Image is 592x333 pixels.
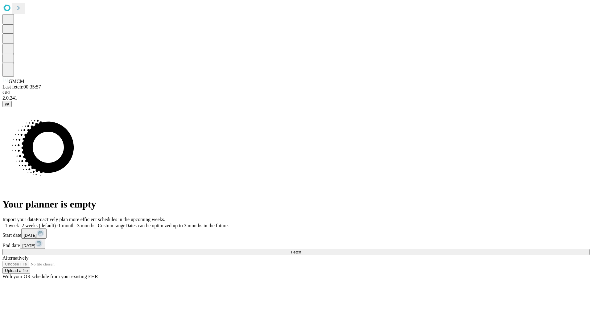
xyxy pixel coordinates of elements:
[2,267,30,274] button: Upload a file
[125,223,229,228] span: Dates can be optimized up to 3 months in the future.
[22,243,35,248] span: [DATE]
[98,223,125,228] span: Custom range
[2,274,98,279] span: With your OR schedule from your existing EHR
[22,223,56,228] span: 2 weeks (default)
[58,223,75,228] span: 1 month
[5,223,19,228] span: 1 week
[2,90,590,95] div: GEI
[2,95,590,101] div: 2.0.241
[20,239,45,249] button: [DATE]
[2,249,590,255] button: Fetch
[9,79,24,84] span: GMCM
[5,102,9,106] span: @
[24,233,37,238] span: [DATE]
[2,239,590,249] div: End date
[2,228,590,239] div: Start date
[21,228,47,239] button: [DATE]
[36,217,165,222] span: Proactively plan more efficient schedules in the upcoming weeks.
[2,255,28,261] span: Alternatively
[2,199,590,210] h1: Your planner is empty
[77,223,95,228] span: 3 months
[2,217,36,222] span: Import your data
[2,101,12,107] button: @
[2,84,41,89] span: Last fetch: 00:35:57
[291,250,301,254] span: Fetch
